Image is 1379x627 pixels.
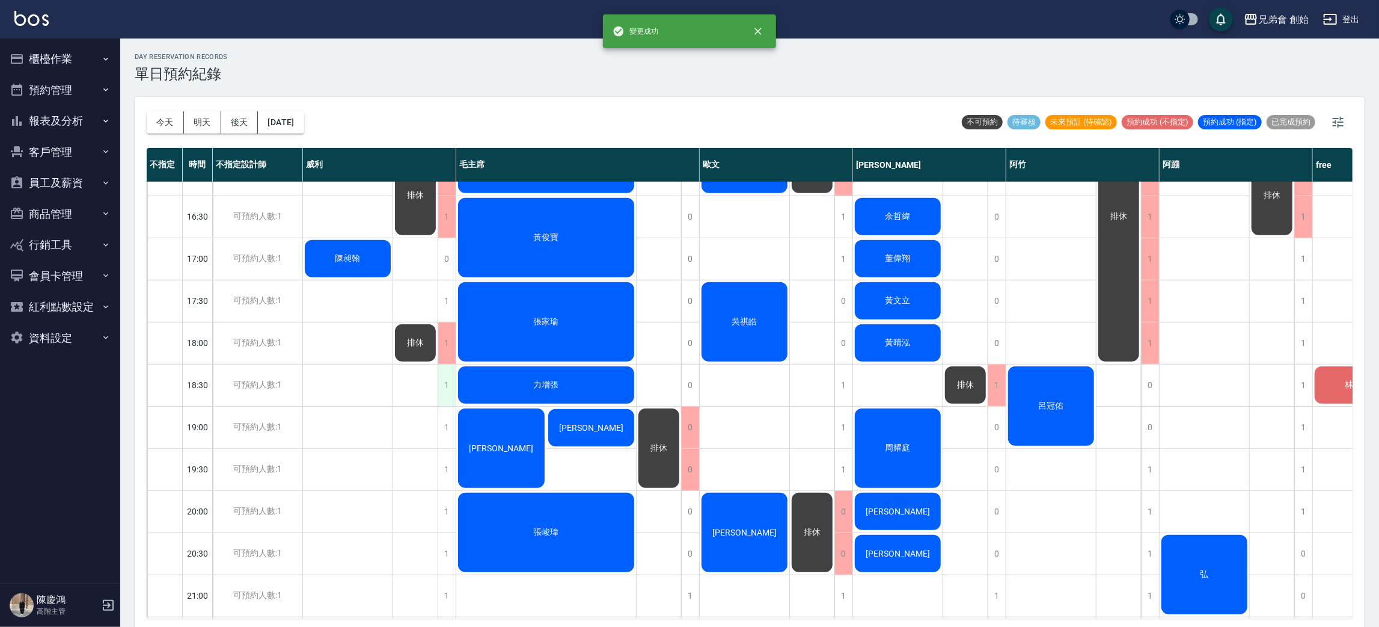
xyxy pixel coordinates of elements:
div: 0 [988,238,1006,280]
button: 員工及薪資 [5,167,115,199]
div: 阿竹 [1006,148,1160,182]
button: 客戶管理 [5,137,115,168]
div: 18:30 [183,364,213,406]
div: 20:30 [183,533,213,575]
div: 1 [1141,533,1159,575]
div: 20:00 [183,490,213,533]
div: 16:30 [183,196,213,238]
div: 0 [681,407,699,448]
div: 0 [681,323,699,364]
button: 資料設定 [5,323,115,354]
div: 17:00 [183,238,213,280]
button: 行銷工具 [5,229,115,261]
div: 威利 [303,148,456,182]
span: 排休 [955,380,976,391]
div: 0 [988,449,1006,490]
div: 阿蹦 [1160,148,1313,182]
h3: 單日預約紀錄 [135,66,228,82]
button: 商品管理 [5,199,115,230]
span: [PERSON_NAME] [557,423,626,433]
div: 可預約人數:1 [213,533,302,575]
div: 0 [681,238,699,280]
div: 0 [988,323,1006,364]
div: 0 [438,238,456,280]
span: 董偉翔 [883,253,913,264]
div: 0 [988,491,1006,533]
div: 1 [438,449,456,490]
div: 18:00 [183,322,213,364]
span: 呂冠佑 [1036,401,1066,412]
div: 可預約人數:1 [213,491,302,533]
div: 0 [681,491,699,533]
div: 1 [988,575,1006,617]
div: 1 [834,449,852,490]
div: 時間 [183,148,213,182]
div: 不指定 [147,148,183,182]
button: 櫃檯作業 [5,43,115,75]
span: 待審核 [1007,117,1041,128]
h2: day Reservation records [135,53,228,61]
span: [PERSON_NAME] [863,507,932,516]
span: [PERSON_NAME] [863,549,932,558]
div: 1 [834,196,852,238]
div: 1 [438,196,456,238]
button: save [1209,7,1233,31]
div: 0 [1294,533,1312,575]
div: 0 [1141,365,1159,406]
div: 17:30 [183,280,213,322]
div: 1 [834,238,852,280]
span: 周耀庭 [883,443,913,454]
div: 1 [438,533,456,575]
div: 可預約人數:1 [213,323,302,364]
div: 不指定設計師 [213,148,303,182]
div: 0 [681,449,699,490]
div: 可預約人數:1 [213,238,302,280]
div: 1 [438,491,456,533]
div: 0 [1141,407,1159,448]
button: 報表及分析 [5,105,115,137]
span: 林育銘 [1343,380,1373,391]
span: 張家瑜 [531,317,561,327]
p: 高階主管 [37,606,98,617]
div: 0 [834,323,852,364]
div: 1 [1294,238,1312,280]
div: 可預約人數:1 [213,575,302,617]
button: [DATE] [258,111,304,134]
span: 黃俊寶 [531,232,561,243]
div: 0 [834,491,852,533]
div: 0 [988,533,1006,575]
span: 黃晴泓 [883,338,913,348]
div: 可預約人數:1 [213,196,302,238]
span: 陳昶翰 [333,253,363,264]
button: 今天 [147,111,184,134]
button: 後天 [221,111,258,134]
span: 排休 [1108,211,1130,222]
button: close [745,18,771,45]
span: 余哲緯 [883,211,913,222]
span: 弘 [1198,569,1211,580]
div: 可預約人數:1 [213,407,302,448]
span: 張峻瑋 [531,527,561,538]
span: 力增張 [531,380,561,391]
div: 0 [1294,575,1312,617]
div: 1 [438,407,456,448]
div: 1 [438,280,456,322]
span: 吳祺皓 [730,317,760,327]
span: 排休 [405,338,426,348]
div: 1 [438,365,456,406]
div: 19:00 [183,406,213,448]
div: 1 [1294,280,1312,322]
span: 預約成功 (不指定) [1122,117,1193,128]
img: Logo [14,11,49,26]
div: 0 [834,533,852,575]
div: 毛主席 [456,148,700,182]
div: 兄弟會 創始 [1258,12,1309,27]
div: 1 [1141,491,1159,533]
div: 1 [1294,449,1312,490]
span: 黃文立 [883,295,913,306]
div: 歐文 [700,148,853,182]
span: 排休 [405,190,426,201]
div: 1 [1141,575,1159,617]
h5: 陳慶鴻 [37,594,98,606]
div: 1 [438,575,456,617]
